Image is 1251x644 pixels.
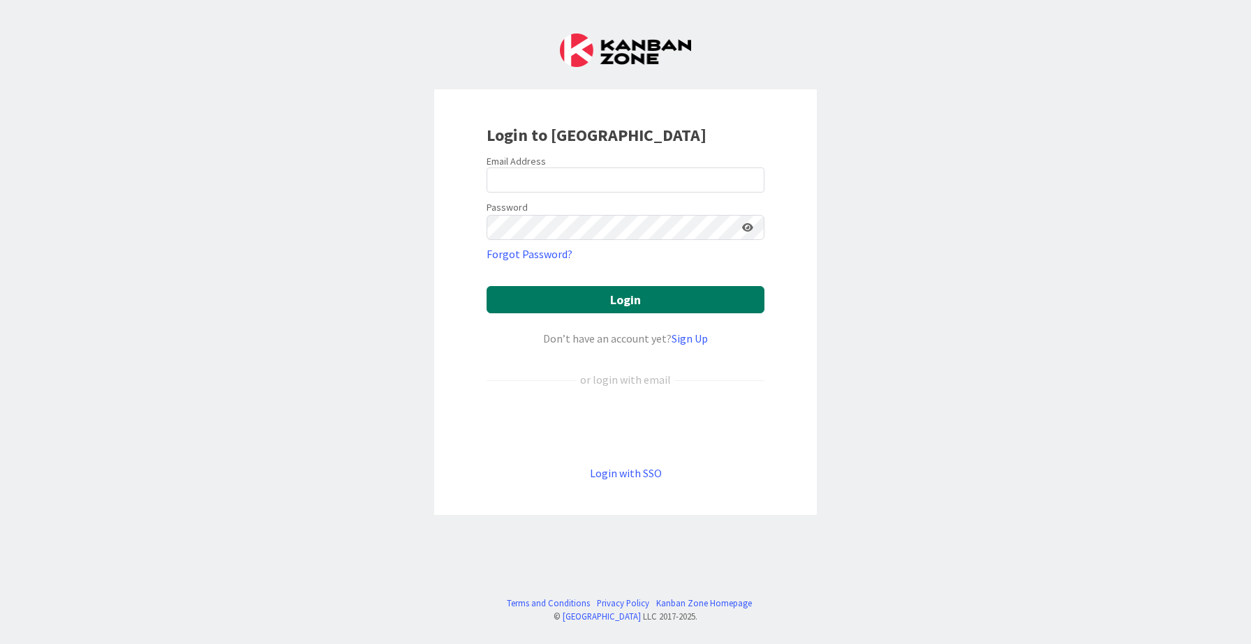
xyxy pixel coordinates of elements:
a: Privacy Policy [597,597,649,610]
a: Login with SSO [590,466,662,480]
div: or login with email [577,371,674,388]
a: Forgot Password? [487,246,572,262]
a: Terms and Conditions [507,597,590,610]
b: Login to [GEOGRAPHIC_DATA] [487,124,706,146]
div: Don’t have an account yet? [487,330,764,347]
a: Sign Up [672,331,708,345]
iframe: Sign in with Google Button [480,411,771,442]
label: Password [487,200,528,215]
label: Email Address [487,155,546,167]
div: © LLC 2017- 2025 . [500,610,752,623]
a: [GEOGRAPHIC_DATA] [563,611,641,622]
button: Login [487,286,764,313]
a: Kanban Zone Homepage [656,597,752,610]
img: Kanban Zone [560,33,691,67]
